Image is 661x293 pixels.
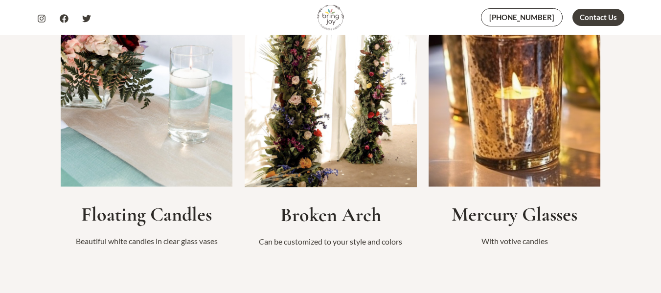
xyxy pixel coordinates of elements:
[317,4,344,31] img: Bring Joy
[245,203,417,226] h2: Broken Arch
[481,8,563,26] a: [PHONE_NUMBER]
[82,14,91,23] a: Twitter
[61,203,233,226] h2: Floating Candles
[429,203,601,226] h2: Mercury Glasses
[60,14,68,23] a: Facebook
[61,234,233,248] p: Beautiful white candles in clear glass vases
[429,234,601,248] p: With votive candles
[245,234,417,249] p: Can be customized to your style and colors
[572,9,624,26] a: Contact Us
[37,14,46,23] a: Instagram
